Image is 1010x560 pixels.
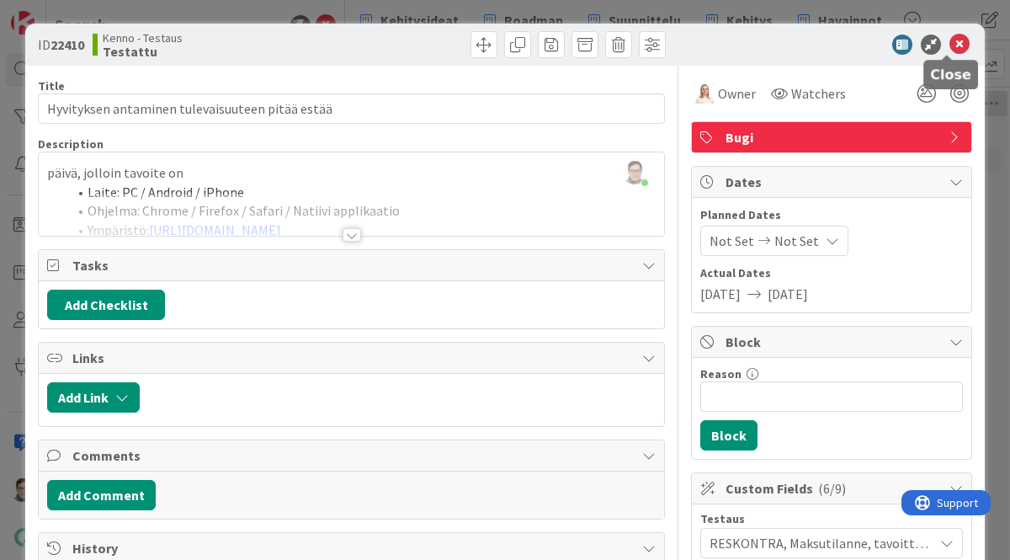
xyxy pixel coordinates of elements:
[72,255,634,275] span: Tasks
[72,348,634,368] span: Links
[47,290,165,320] button: Add Checklist
[726,127,941,147] span: Bugi
[710,533,933,553] span: RESKONTRA, Maksutilanne, tavoitteet, mm
[930,67,971,83] h5: Close
[710,231,754,251] span: Not Set
[768,284,808,304] span: [DATE]
[700,513,963,525] div: Testaus
[774,231,819,251] span: Not Set
[35,3,77,23] span: Support
[72,445,634,466] span: Comments
[38,93,665,124] input: type card name here...
[103,31,183,45] span: Kenno - Testaus
[700,206,963,224] span: Planned Dates
[700,366,742,381] label: Reason
[47,382,140,413] button: Add Link
[50,36,84,53] b: 22410
[791,83,846,104] span: Watchers
[623,161,646,184] img: TLZ6anu1DcGAWb83eubghn1RH4uaPPi4.jfif
[47,163,656,183] p: päivä, jolloin tavoite on
[726,478,941,499] span: Custom Fields
[694,83,715,104] img: SL
[726,332,941,352] span: Block
[718,83,756,104] span: Owner
[67,183,656,202] li: Laite: PC / Android / iPhone
[72,538,634,558] span: History
[726,172,941,192] span: Dates
[818,480,846,497] span: ( 6/9 )
[38,35,84,55] span: ID
[103,45,183,58] b: Testattu
[38,136,104,152] span: Description
[47,480,156,510] button: Add Comment
[700,284,741,304] span: [DATE]
[700,264,963,282] span: Actual Dates
[38,78,65,93] label: Title
[700,420,757,451] button: Block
